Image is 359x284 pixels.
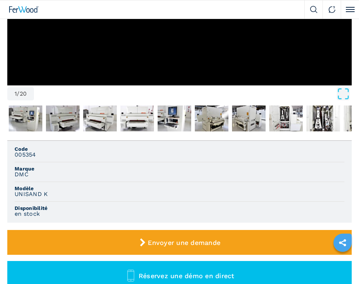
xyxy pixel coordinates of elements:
button: Open Fullscreen [36,87,350,100]
button: Go to Slide 8 [231,104,267,133]
button: Go to Slide 10 [305,104,341,133]
img: 71053183947c595e2f22b18c30ab402d [46,105,80,132]
h3: UNISAND K [15,191,48,197]
button: Envoyer une demande [7,230,352,255]
button: Go to Slide 7 [193,104,230,133]
span: Envoyer une demande [148,239,220,246]
span: Modèle [15,186,344,191]
span: Disponibilité [15,206,344,211]
img: d1ea9ac8d3f3a47c38264a0ff6f3d489 [158,105,191,132]
img: Ferwood [9,6,39,13]
iframe: Chat [328,251,354,279]
img: e1019a31b358b1013b67003469f410d2 [83,105,117,132]
span: Code [15,146,344,151]
img: 5c85872b44907752b311fa8789d9bcb5 [195,105,228,132]
img: 2080264bfa3c8d8bad074f1f12879a50 [306,105,340,132]
button: Go to Slide 6 [156,104,193,133]
button: Go to Slide 5 [119,104,155,133]
span: 1 [15,91,17,97]
span: 20 [20,91,27,97]
img: Search [310,6,317,13]
button: Go to Slide 9 [268,104,304,133]
span: / [17,91,19,97]
nav: Thumbnail Navigation [7,104,352,133]
a: sharethis [333,234,352,252]
img: c4578be49ae85bcd15dd4a47999bd738 [269,105,303,132]
button: Go to Slide 3 [45,104,81,133]
img: 09227cc47334116c42437b19ccf99dd9 [120,105,154,132]
img: 7be281d8e73dfd5ea10233bdc4e2e4c0 [9,105,42,132]
span: Réservez une démo en direct [139,272,235,280]
h3: DMC [15,171,28,178]
img: Contact us [328,6,336,13]
button: Go to Slide 4 [82,104,118,133]
button: Go to Slide 2 [7,104,44,133]
h3: 005354 [15,151,36,158]
span: Marque [15,166,344,171]
img: 7013ee297f223885f5388e55f8dc9f9c [232,105,266,132]
h3: en stock [15,211,40,217]
button: Click to toggle menu [341,0,359,19]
